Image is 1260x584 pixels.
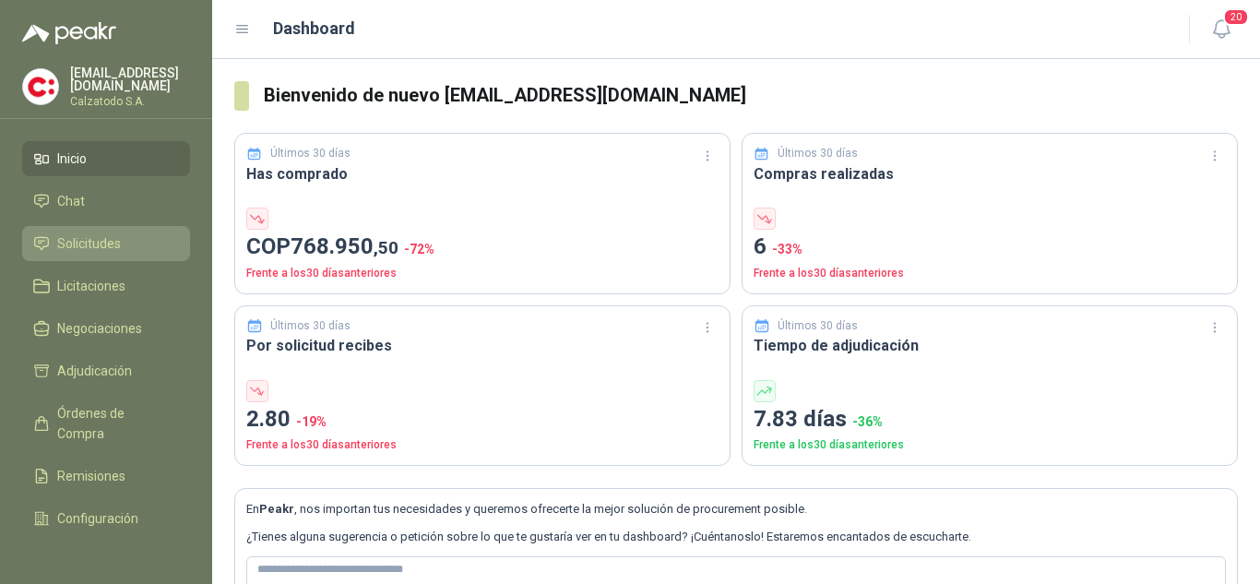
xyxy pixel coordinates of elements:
p: Últimos 30 días [270,145,351,162]
h3: Bienvenido de nuevo [EMAIL_ADDRESS][DOMAIN_NAME] [264,81,1238,110]
p: 7.83 días [754,402,1226,437]
p: Calzatodo S.A. [70,96,190,107]
p: Últimos 30 días [778,317,858,335]
p: Frente a los 30 días anteriores [754,436,1226,454]
p: ¿Tienes alguna sugerencia o petición sobre lo que te gustaría ver en tu dashboard? ¡Cuéntanoslo! ... [246,528,1226,546]
p: Frente a los 30 días anteriores [754,265,1226,282]
span: Órdenes de Compra [57,403,172,444]
span: Configuración [57,508,138,529]
span: 20 [1223,8,1249,26]
span: Remisiones [57,466,125,486]
span: Chat [57,191,85,211]
h3: Compras realizadas [754,162,1226,185]
span: Inicio [57,149,87,169]
h1: Dashboard [273,16,355,42]
h3: Has comprado [246,162,719,185]
a: Configuración [22,501,190,536]
h3: Por solicitud recibes [246,334,719,357]
h3: Tiempo de adjudicación [754,334,1226,357]
span: 768.950 [291,233,398,259]
p: En , nos importan tus necesidades y queremos ofrecerte la mejor solución de procurement posible. [246,500,1226,518]
span: Negociaciones [57,318,142,339]
button: 20 [1205,13,1238,46]
p: 6 [754,230,1226,265]
b: Peakr [259,502,294,516]
p: 2.80 [246,402,719,437]
a: Chat [22,184,190,219]
span: -36 % [852,414,883,429]
p: Últimos 30 días [778,145,858,162]
a: Remisiones [22,459,190,494]
span: ,50 [374,237,398,258]
a: Adjudicación [22,353,190,388]
span: -19 % [296,414,327,429]
span: -33 % [772,242,802,256]
p: COP [246,230,719,265]
p: [EMAIL_ADDRESS][DOMAIN_NAME] [70,66,190,92]
a: Inicio [22,141,190,176]
p: Frente a los 30 días anteriores [246,436,719,454]
img: Logo peakr [22,22,116,44]
p: Últimos 30 días [270,317,351,335]
span: Licitaciones [57,276,125,296]
img: Company Logo [23,69,58,104]
a: Órdenes de Compra [22,396,190,451]
a: Negociaciones [22,311,190,346]
span: -72 % [404,242,434,256]
a: Licitaciones [22,268,190,304]
span: Solicitudes [57,233,121,254]
span: Adjudicación [57,361,132,381]
a: Solicitudes [22,226,190,261]
p: Frente a los 30 días anteriores [246,265,719,282]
